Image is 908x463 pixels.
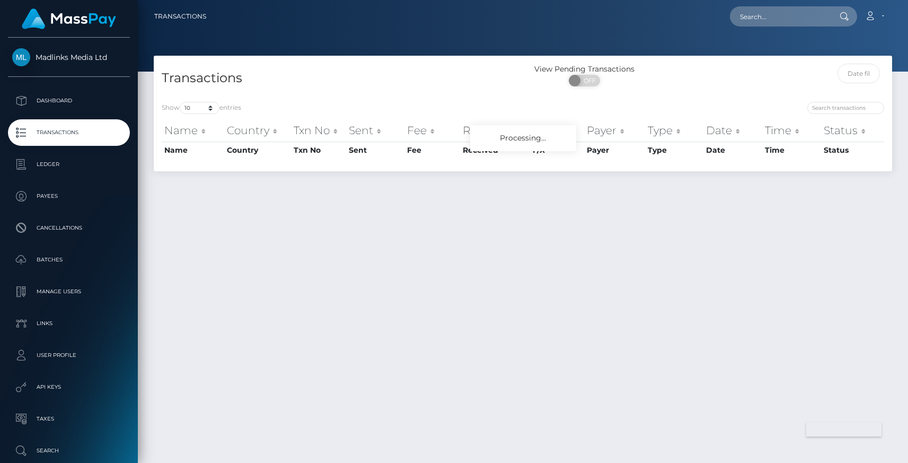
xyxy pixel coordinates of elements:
[838,64,880,83] input: Date filter
[8,374,130,400] a: API Keys
[162,142,224,159] th: Name
[12,125,126,141] p: Transactions
[584,120,645,141] th: Payer
[162,69,515,88] h4: Transactions
[12,284,126,300] p: Manage Users
[460,120,530,141] th: Received
[291,120,346,141] th: Txn No
[162,120,224,141] th: Name
[12,443,126,459] p: Search
[8,88,130,114] a: Dashboard
[470,125,576,151] div: Processing...
[584,142,645,159] th: Payer
[12,93,126,109] p: Dashboard
[8,183,130,209] a: Payees
[346,142,404,159] th: Sent
[8,215,130,241] a: Cancellations
[8,278,130,305] a: Manage Users
[404,142,460,159] th: Fee
[703,120,762,141] th: Date
[224,120,291,141] th: Country
[8,406,130,432] a: Taxes
[154,5,206,28] a: Transactions
[180,102,219,114] select: Showentries
[12,220,126,236] p: Cancellations
[346,120,404,141] th: Sent
[703,142,762,159] th: Date
[8,151,130,178] a: Ledger
[807,102,884,114] input: Search transactions
[523,64,646,75] div: View Pending Transactions
[22,8,116,29] img: MassPay Logo
[12,156,126,172] p: Ledger
[821,120,884,141] th: Status
[730,6,830,27] input: Search...
[8,53,130,62] span: Madlinks Media Ltd
[224,142,291,159] th: Country
[12,252,126,268] p: Batches
[12,411,126,427] p: Taxes
[12,379,126,395] p: API Keys
[291,142,346,159] th: Txn No
[8,342,130,369] a: User Profile
[460,142,530,159] th: Received
[12,188,126,204] p: Payees
[8,247,130,273] a: Batches
[162,102,241,114] label: Show entries
[645,120,703,141] th: Type
[762,142,822,159] th: Time
[821,142,884,159] th: Status
[12,316,126,331] p: Links
[762,120,822,141] th: Time
[8,310,130,337] a: Links
[404,120,460,141] th: Fee
[575,75,601,86] span: OFF
[8,119,130,146] a: Transactions
[12,347,126,363] p: User Profile
[530,120,584,141] th: F/X
[645,142,703,159] th: Type
[12,48,30,66] img: Madlinks Media Ltd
